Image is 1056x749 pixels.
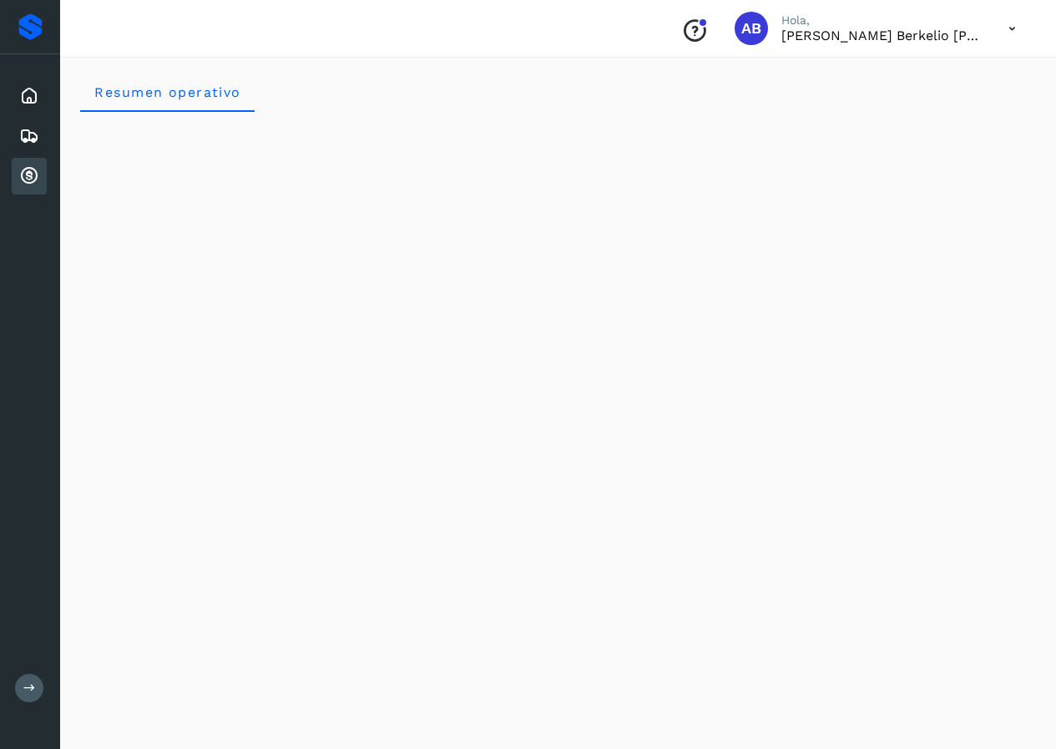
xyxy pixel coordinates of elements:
[12,158,47,195] div: Cuentas por cobrar
[781,28,982,43] p: Arturo Berkelio Martinez Hernández
[781,13,982,28] p: Hola,
[12,118,47,154] div: Embarques
[12,78,47,114] div: Inicio
[93,84,241,100] span: Resumen operativo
